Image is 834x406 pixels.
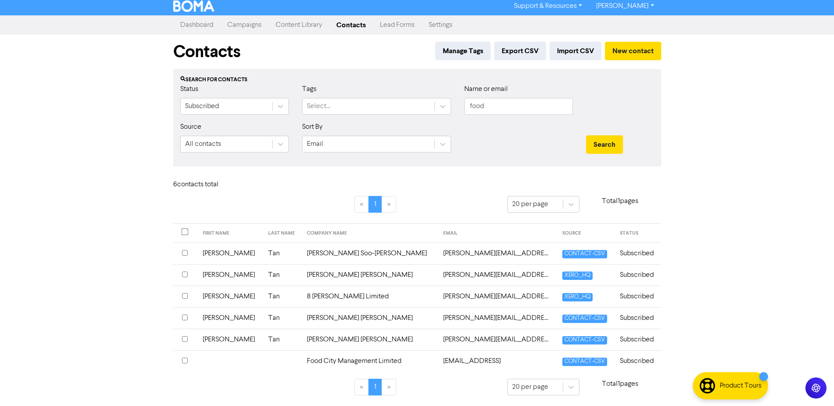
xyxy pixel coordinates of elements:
td: Subscribed [615,243,661,264]
span: XERO_HQ [562,272,593,280]
div: Subscribed [185,101,219,112]
td: Subscribed [615,286,661,307]
td: Tan [263,286,302,307]
td: [PERSON_NAME] [197,286,263,307]
label: Name or email [464,84,508,94]
td: wisexx@gmail.cpm [438,350,557,372]
span: XERO_HQ [562,293,593,301]
td: [PERSON_NAME] [PERSON_NAME] [302,329,437,350]
div: All contacts [185,139,221,149]
div: Select... [307,101,330,112]
label: Tags [302,84,317,94]
a: Lead Forms [373,16,422,34]
a: Dashboard [173,16,220,34]
h1: Contacts [173,42,240,62]
button: New contact [605,42,661,60]
th: LAST NAME [263,224,302,243]
td: jenny@abfoods.co.nz [438,264,557,286]
div: 20 per page [512,199,548,210]
label: Status [180,84,198,94]
p: Total 1 pages [579,379,661,389]
th: STATUS [615,224,661,243]
td: [PERSON_NAME] [197,243,263,264]
p: Total 1 pages [579,196,661,207]
button: Search [586,135,623,154]
td: Tan [263,307,302,329]
a: Content Library [269,16,329,34]
span: CONTACT-CSV [562,250,607,258]
a: Page 1 is your current page [368,196,382,213]
th: SOURCE [557,224,615,243]
td: Subscribed [615,307,661,329]
td: peter@abfoods.co.nz [438,329,557,350]
div: Search for contacts [180,76,654,84]
td: [PERSON_NAME] [PERSON_NAME] [302,264,437,286]
span: CONTACT-CSV [562,336,607,344]
span: CONTACT-CSV [562,358,607,366]
th: COMPANY NAME [302,224,437,243]
td: Subscribed [615,350,661,372]
td: [PERSON_NAME] Soo-[PERSON_NAME] [302,243,437,264]
span: CONTACT-CSV [562,315,607,323]
td: janice@abfoods.co.nz [438,243,557,264]
td: jon@abfoods.co.nz [438,286,557,307]
td: Tan [263,329,302,350]
a: Contacts [329,16,373,34]
td: [PERSON_NAME] [197,307,263,329]
td: pam@abfoods.co.nz [438,307,557,329]
button: Export CSV [494,42,546,60]
div: Email [307,139,323,149]
td: [PERSON_NAME] [197,329,263,350]
label: Source [180,122,201,132]
td: Subscribed [615,264,661,286]
iframe: Chat Widget [724,311,834,406]
a: Page 1 is your current page [368,379,382,395]
img: BOMA Logo [173,0,215,12]
div: 20 per page [512,382,548,392]
td: 8 [PERSON_NAME] Limited [302,286,437,307]
td: Subscribed [615,329,661,350]
td: [PERSON_NAME] [PERSON_NAME] [302,307,437,329]
a: Settings [422,16,459,34]
h6: 6 contact s total [173,181,244,189]
td: Tan [263,264,302,286]
td: Tan [263,243,302,264]
th: FIRST NAME [197,224,263,243]
td: Food City Management Limited [302,350,437,372]
a: Campaigns [220,16,269,34]
label: Sort By [302,122,323,132]
button: Manage Tags [435,42,491,60]
button: Import CSV [550,42,601,60]
td: [PERSON_NAME] [197,264,263,286]
th: EMAIL [438,224,557,243]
